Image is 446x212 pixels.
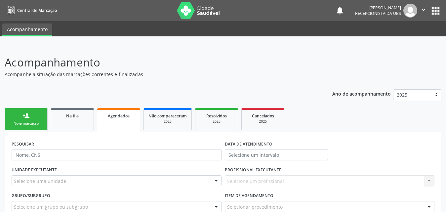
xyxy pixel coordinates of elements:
label: UNIDADE EXECUTANTE [12,165,57,175]
span: Cancelados [252,113,274,119]
button:  [417,4,430,18]
div: 2025 [246,119,279,124]
div: 2025 [148,119,187,124]
div: 2025 [200,119,233,124]
div: person_add [22,112,30,119]
div: [PERSON_NAME] [355,5,401,11]
p: Acompanhamento [5,54,310,71]
span: Selecione uma unidade [14,178,66,185]
span: Não compareceram [148,113,187,119]
button: notifications [335,6,345,15]
i:  [420,6,427,13]
a: Acompanhamento [2,23,52,36]
button: apps [430,5,441,17]
p: Acompanhe a situação das marcações correntes e finalizadas [5,71,310,78]
div: Nova marcação [10,121,43,126]
span: Resolvidos [206,113,227,119]
label: PESQUISAR [12,139,34,149]
label: Grupo/Subgrupo [12,191,50,201]
span: Central de Marcação [17,8,57,13]
span: Na fila [66,113,79,119]
img: img [403,4,417,18]
label: DATA DE ATENDIMENTO [225,139,272,149]
label: Item de agendamento [225,191,273,201]
label: PROFISSIONAL EXECUTANTE [225,165,281,175]
span: Selecionar procedimento [227,203,283,210]
span: Agendados [108,113,130,119]
span: Selecione um grupo ou subgrupo [14,203,88,210]
span: Recepcionista da UBS [355,11,401,16]
p: Ano de acompanhamento [332,89,391,98]
a: Central de Marcação [5,5,57,16]
input: Nome, CNS [12,149,222,160]
input: Selecione um intervalo [225,149,328,160]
